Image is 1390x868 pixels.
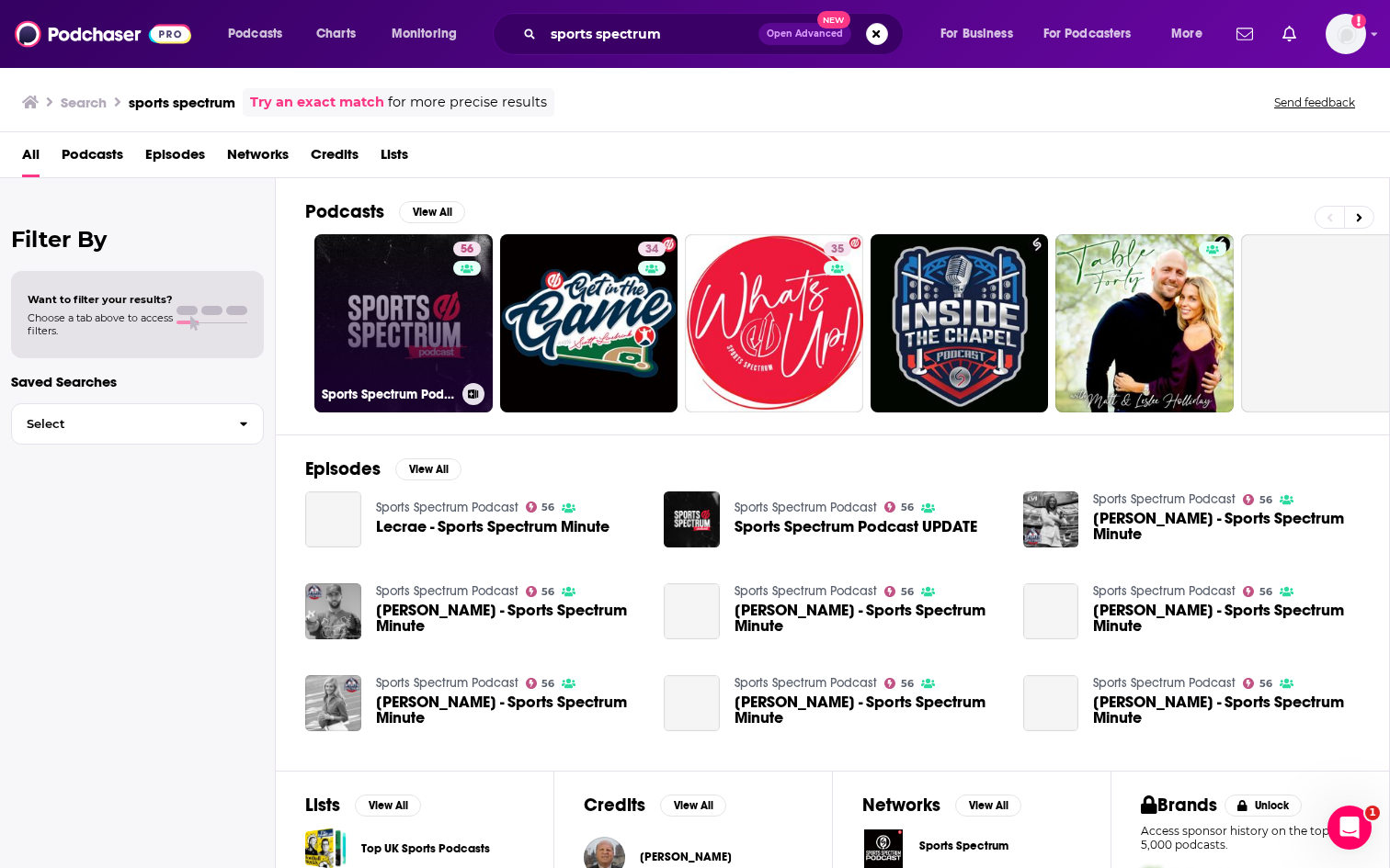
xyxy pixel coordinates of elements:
button: Open AdvancedNew [758,23,851,45]
p: Access sponsor history on the top 5,000 podcasts. [1141,824,1360,851]
span: [PERSON_NAME] - Sports Spectrum Minute [376,603,643,634]
a: PodcastsView All [305,200,465,223]
a: Adam Wainwright - Sports Spectrum Minute [376,603,643,634]
button: View All [399,201,465,223]
img: User Profile [1326,14,1366,54]
span: 56 [1259,680,1272,688]
button: Select [11,403,264,445]
button: open menu [928,19,1036,49]
a: Dave Aranda - Sports Spectrum Minute [735,603,1001,634]
a: ListsView All [305,794,421,817]
a: 56 [1243,586,1272,597]
a: Maria Taylor - Sports Spectrum Minute [1093,511,1360,542]
a: All [22,140,40,177]
h2: Lists [305,794,340,817]
a: Sports Spectrum Podcast [1093,675,1236,691]
h2: Brands [1141,794,1217,817]
a: 56 [884,586,914,597]
a: Networks [227,140,289,177]
a: 56 [884,502,914,513]
span: [PERSON_NAME] - Sports Spectrum Minute [735,603,1001,634]
a: 56 [884,678,914,689]
a: Sports Spectrum Podcast [376,583,518,599]
span: Sports Spectrum [919,839,1008,853]
a: Sports Spectrum Podcast UPDATE [735,519,977,535]
a: Dennis Krause [640,850,732,864]
button: open menu [1158,19,1225,49]
img: Maria Taylor - Sports Spectrum Minute [1023,491,1079,547]
button: Show profile menu [1326,14,1366,54]
a: Sports Spectrum Podcast [376,500,518,515]
button: View All [660,795,726,817]
a: Show notifications dropdown [1229,18,1260,50]
a: 34 [638,242,666,256]
span: 56 [901,588,914,596]
img: Sports Spectrum Podcast UPDATE [664,491,720,547]
span: 56 [1259,496,1272,504]
iframe: Intercom live chat [1327,806,1372,850]
span: Lecrae - Sports Spectrum Minute [376,519,610,535]
span: 56 [901,680,914,688]
span: More [1171,21,1202,47]
a: NetworksView All [862,794,1021,817]
span: [PERSON_NAME] - Sports Spectrum Minute [735,694,1001,726]
h2: Credits [584,794,645,817]
a: Lists [381,140,408,177]
a: EpisodesView All [305,457,461,480]
span: 56 [541,680,554,688]
a: 56 [526,678,555,689]
img: Samantha Ponder - Sports Spectrum Minute [305,675,361,731]
button: open menu [1031,19,1158,49]
a: Try an exact match [250,92,384,113]
a: Lecrae - Sports Spectrum Minute [305,491,361,547]
h2: Networks [862,794,940,817]
span: 56 [541,503,554,512]
a: Dave Aranda - Sports Spectrum Minute [664,583,720,639]
span: 56 [901,503,914,512]
a: Credits [311,140,359,177]
a: 56 [1243,494,1272,505]
a: Episodes [145,140,205,177]
a: 56 [453,242,481,256]
img: Podchaser - Follow, Share and Rate Podcasts [15,17,191,51]
a: 56 [526,502,555,513]
span: For Podcasters [1043,21,1132,47]
h2: Podcasts [305,200,384,223]
a: Samantha Ponder - Sports Spectrum Minute [376,694,643,726]
h3: Search [61,94,107,111]
a: Podcasts [62,140,123,177]
span: Charts [316,21,356,47]
button: Send feedback [1269,95,1361,110]
a: 34 [500,234,678,412]
svg: Add a profile image [1351,14,1366,28]
span: Select [12,418,224,430]
span: 56 [461,241,473,259]
img: Adam Wainwright - Sports Spectrum Minute [305,583,361,639]
a: Top UK Sports Podcasts [361,839,490,859]
p: Saved Searches [11,373,264,390]
span: 56 [1259,588,1272,596]
button: Unlock [1225,795,1303,817]
button: open menu [379,19,481,49]
a: Hunter Renfrow - Sports Spectrum Minute [1023,675,1079,731]
a: 56Sports Spectrum Podcast [314,234,493,412]
a: 56 [526,586,555,597]
h3: Sports Spectrum Podcast [322,387,455,402]
span: [PERSON_NAME] - Sports Spectrum Minute [1093,511,1360,542]
input: Search podcasts, credits, & more... [543,19,758,49]
span: Choose a tab above to access filters. [28,311,173,337]
a: Sports Spectrum Podcast [735,675,877,691]
a: Rick Barnes - Sports Spectrum Minute [735,694,1001,726]
span: For Business [940,21,1013,47]
a: 56 [1243,678,1272,689]
span: Monitoring [392,21,457,47]
span: [PERSON_NAME] - Sports Spectrum Minute [1093,603,1360,634]
a: Charts [304,19,367,49]
span: New [817,11,850,28]
button: View All [395,458,461,480]
h3: sports spectrum [129,94,235,111]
